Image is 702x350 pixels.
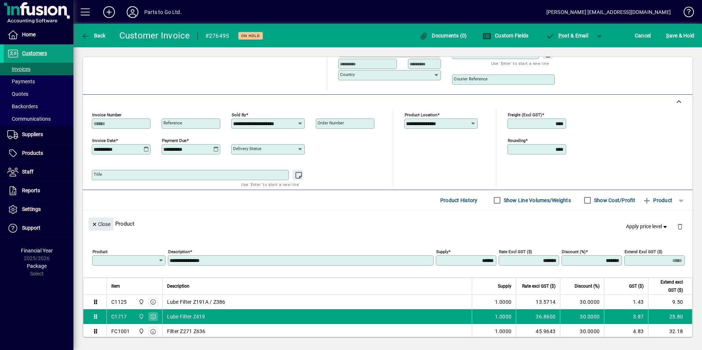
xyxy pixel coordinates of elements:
td: 30.0000 [560,324,604,339]
button: Cancel [633,29,653,42]
button: Save & Hold [664,29,696,42]
button: Post & Email [542,29,592,42]
a: Home [4,26,73,44]
span: Suppliers [22,131,43,137]
span: Invoices [7,66,30,72]
button: Delete [671,218,689,235]
div: C1717 [111,313,127,320]
div: Parts to Go Ltd. [144,6,182,18]
td: 1.43 [604,295,648,309]
span: Staff [22,169,33,175]
span: Reports [22,187,40,193]
a: Communications [4,113,73,125]
mat-label: Delivery status [233,146,261,151]
mat-label: Extend excl GST ($) [625,249,662,254]
span: On hold [241,33,260,38]
div: FC1001 [111,328,130,335]
mat-hint: Use 'Enter' to start a new line [241,180,299,189]
div: C1125 [111,298,127,306]
span: DAE - Bulk Store [137,313,145,321]
mat-label: Freight (excl GST) [508,112,542,117]
span: Apply price level [626,223,669,230]
span: DAE - Bulk Store [137,298,145,306]
span: S [666,33,669,39]
app-page-header-button: Back [73,29,114,42]
a: Invoices [4,63,73,75]
button: Add [97,6,121,19]
span: Lube Filter Z191A / Z386 [167,298,225,306]
a: Products [4,144,73,163]
div: 36.8600 [521,313,556,320]
span: DAE - Bulk Store [137,327,145,335]
button: Profile [121,6,144,19]
td: 9.50 [648,295,692,309]
span: Lube Filter Z419 [167,313,205,320]
span: Product [643,194,672,206]
span: ave & Hold [666,30,694,41]
a: Backorders [4,100,73,113]
span: Customers [22,50,47,56]
td: 30.0000 [560,295,604,309]
div: 45.9643 [521,328,556,335]
td: 32.18 [648,324,692,339]
span: Rate excl GST ($) [522,282,556,290]
div: 13.5714 [521,298,556,306]
mat-label: Product [93,249,108,254]
mat-label: Product location [405,112,437,117]
mat-label: Description [168,249,190,254]
a: Quotes [4,88,73,100]
td: 3.87 [604,309,648,324]
span: Custom Fields [482,33,529,39]
span: Supply [498,282,511,290]
span: 1.0000 [495,313,512,320]
button: Custom Fields [481,29,531,42]
app-page-header-button: Close [87,220,115,227]
span: Settings [22,206,41,212]
span: Products [22,150,43,156]
button: Apply price level [623,220,672,233]
mat-label: Discount (%) [562,249,586,254]
mat-label: Reference [163,120,182,125]
mat-hint: Use 'Enter' to start a new line [491,59,549,68]
button: Product [639,194,676,207]
a: Reports [4,182,73,200]
span: Back [81,33,106,39]
mat-label: Invoice date [92,138,116,143]
span: P [558,33,562,39]
span: Home [22,32,36,37]
button: Documents (0) [417,29,469,42]
mat-label: Courier Reference [454,76,488,81]
a: Support [4,219,73,237]
mat-label: Rounding [508,138,525,143]
span: Filter Z271 Z636 [167,328,206,335]
span: Product History [440,194,478,206]
span: Cancel [635,30,651,41]
span: Package [27,263,47,269]
label: Show Line Volumes/Weights [502,197,571,204]
div: Customer Invoice [119,30,190,41]
mat-label: Country [340,72,355,77]
span: 1.0000 [495,298,512,306]
label: Show Cost/Profit [593,197,635,204]
mat-label: Sold by [232,112,246,117]
span: Communications [7,116,51,122]
span: Financial Year [21,248,53,254]
td: 4.83 [604,324,648,339]
button: Close [88,218,113,231]
app-page-header-button: Delete [671,223,689,230]
div: Product [83,210,692,237]
div: #276495 [205,30,229,42]
mat-label: Order number [318,120,344,125]
span: Extend excl GST ($) [653,278,683,294]
button: Product History [437,194,481,207]
a: Payments [4,75,73,88]
td: 25.80 [648,309,692,324]
td: 30.0000 [560,309,604,324]
span: ost & Email [546,33,588,39]
span: Close [91,218,111,230]
a: Suppliers [4,125,73,144]
span: Backorders [7,103,38,109]
span: Support [22,225,40,231]
button: Back [79,29,108,42]
span: Discount (%) [575,282,600,290]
